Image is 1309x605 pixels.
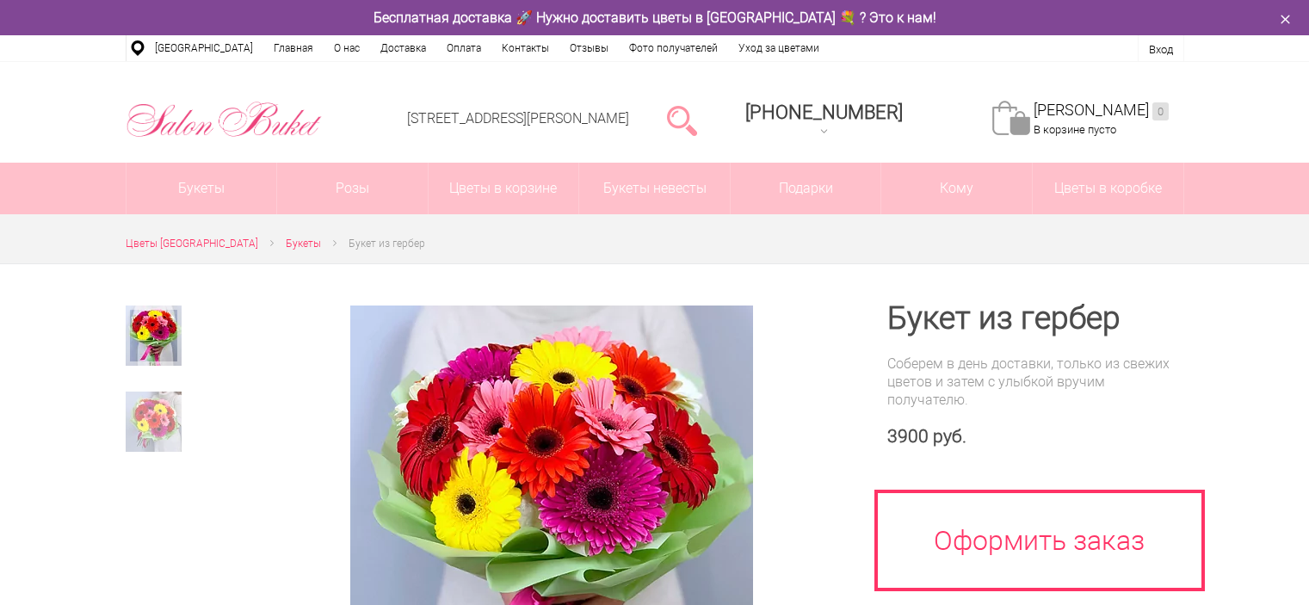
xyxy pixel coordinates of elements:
[263,35,324,61] a: Главная
[126,238,258,250] span: Цветы [GEOGRAPHIC_DATA]
[407,110,629,127] a: [STREET_ADDRESS][PERSON_NAME]
[1149,43,1173,56] a: Вход
[1034,123,1116,136] span: В корзине пусто
[887,426,1184,448] div: 3900 руб.
[874,490,1205,591] a: Оформить заказ
[127,163,277,214] a: Букеты
[619,35,728,61] a: Фото получателей
[887,355,1184,409] div: Соберем в день доставки, только из свежих цветов и затем с улыбкой вручим получателю.
[126,97,323,142] img: Цветы Нижний Новгород
[491,35,559,61] a: Контакты
[145,35,263,61] a: [GEOGRAPHIC_DATA]
[370,35,436,61] a: Доставка
[286,235,321,253] a: Букеты
[728,35,830,61] a: Уход за цветами
[735,96,913,145] a: [PHONE_NUMBER]
[579,163,730,214] a: Букеты невесты
[1033,163,1183,214] a: Цветы в коробке
[1152,102,1169,120] ins: 0
[126,235,258,253] a: Цветы [GEOGRAPHIC_DATA]
[113,9,1197,27] div: Бесплатная доставка 🚀 Нужно доставить цветы в [GEOGRAPHIC_DATA] 💐 ? Это к нам!
[349,238,425,250] span: Букет из гербер
[1034,101,1169,120] a: [PERSON_NAME]
[559,35,619,61] a: Отзывы
[277,163,428,214] a: Розы
[881,163,1032,214] span: Кому
[745,102,903,123] div: [PHONE_NUMBER]
[887,303,1184,334] h1: Букет из гербер
[324,35,370,61] a: О нас
[731,163,881,214] a: Подарки
[286,238,321,250] span: Букеты
[429,163,579,214] a: Цветы в корзине
[436,35,491,61] a: Оплата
